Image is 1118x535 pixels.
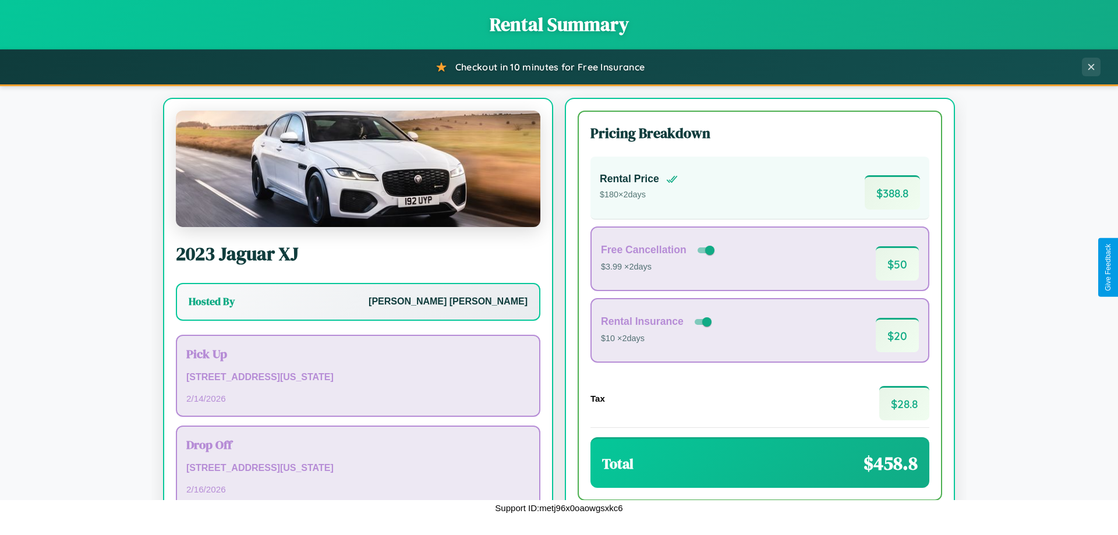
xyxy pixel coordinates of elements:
[864,451,918,476] span: $ 458.8
[590,394,605,403] h4: Tax
[601,331,714,346] p: $10 × 2 days
[186,345,530,362] h3: Pick Up
[865,175,920,210] span: $ 388.8
[601,316,684,328] h4: Rental Insurance
[455,61,645,73] span: Checkout in 10 minutes for Free Insurance
[600,173,659,185] h4: Rental Price
[186,436,530,453] h3: Drop Off
[186,391,530,406] p: 2 / 14 / 2026
[876,246,919,281] span: $ 50
[602,454,634,473] h3: Total
[590,123,929,143] h3: Pricing Breakdown
[12,12,1106,37] h1: Rental Summary
[176,241,540,267] h2: 2023 Jaguar XJ
[601,244,687,256] h4: Free Cancellation
[186,369,530,386] p: [STREET_ADDRESS][US_STATE]
[1104,244,1112,291] div: Give Feedback
[495,500,622,516] p: Support ID: metj96x0oaowgsxkc6
[186,481,530,497] p: 2 / 16 / 2026
[176,111,540,227] img: Jaguar XJ
[601,260,717,275] p: $3.99 × 2 days
[600,187,678,203] p: $ 180 × 2 days
[879,386,929,420] span: $ 28.8
[189,295,235,309] h3: Hosted By
[876,318,919,352] span: $ 20
[369,293,528,310] p: [PERSON_NAME] [PERSON_NAME]
[186,460,530,477] p: [STREET_ADDRESS][US_STATE]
